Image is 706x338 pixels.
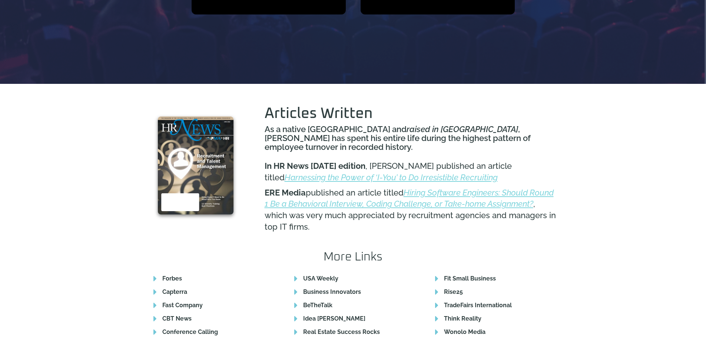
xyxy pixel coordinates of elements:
[286,314,420,323] a: Idea [PERSON_NAME]
[444,328,485,335] b: Wonolo Media
[142,251,564,263] h2: More Links
[265,106,557,121] h1: Articles Written
[265,188,306,197] b: ERE Media
[146,314,279,323] a: CBT News
[286,328,420,337] a: Real Estate Success Rocks
[146,328,279,337] a: Conference Calling
[303,275,338,282] b: USA Weekly
[444,315,481,322] b: Think Reality
[286,301,420,310] a: BeTheTalk
[162,275,182,282] b: Forbes
[146,301,279,310] a: Fast Company
[427,288,561,296] a: Rise25
[265,187,557,233] div: published an article titled , which was very much appreciated by recruitment agencies and manager...
[303,302,332,309] b: BeTheTalk
[265,161,365,171] b: In HR News [DATE] edition
[427,301,561,310] a: TradeFairs International
[444,288,463,295] b: Rise25
[265,160,557,183] div: , [PERSON_NAME] published an article titled
[285,173,498,182] a: Harnessing the Power of ‘I-You’ to Do Irresistible Recruiting
[407,124,518,134] i: raised in [GEOGRAPHIC_DATA]
[265,188,554,209] a: Hiring Software Engineers: Should Round 1 Be a Behavioral Interview, Coding Challenge, or Take-ho...
[162,302,203,309] b: Fast Company
[162,288,187,295] b: Capterra
[265,125,557,151] p: As a native [GEOGRAPHIC_DATA] and , [PERSON_NAME] has spent his entire life during the highest pa...
[444,275,496,282] b: Fit Small Business
[146,288,279,296] a: Capterra
[303,328,380,335] b: Real Estate Success Rocks
[146,274,279,283] a: Forbes
[303,288,361,295] b: Business Innovators
[303,315,365,322] b: Idea [PERSON_NAME]
[286,274,420,283] a: USA Weekly
[427,314,561,323] a: Think Reality
[162,328,218,335] b: Conference Calling
[286,288,420,296] a: Business Innovators
[427,328,561,337] a: Wonolo Media
[427,274,561,283] a: Fit Small Business
[444,302,512,309] b: TradeFairs International
[162,315,192,322] b: CBT News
